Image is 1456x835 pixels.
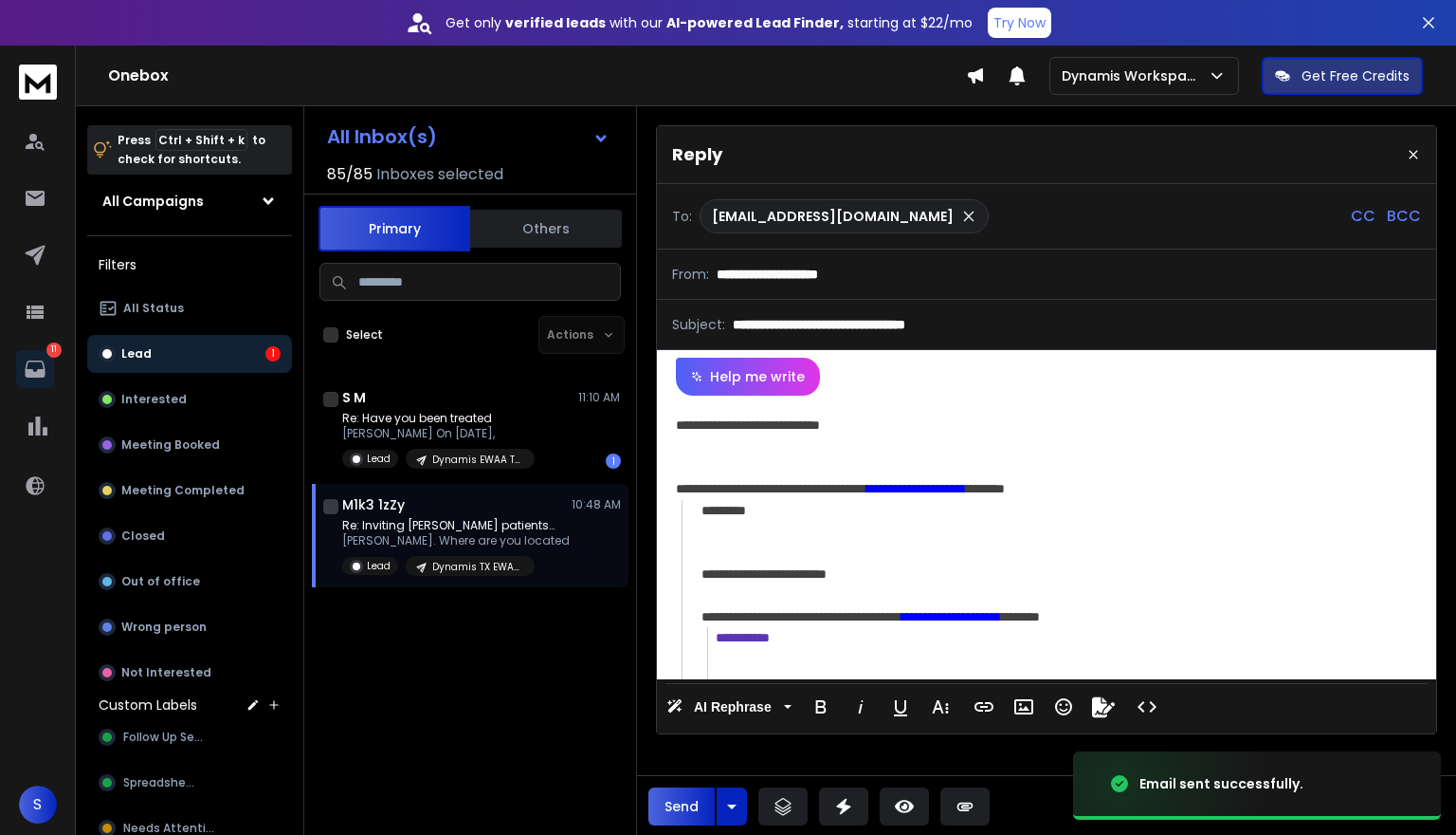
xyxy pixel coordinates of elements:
[155,129,247,151] span: Ctrl + Shift + k
[87,335,292,373] button: Lead1
[19,65,57,100] img: logo
[121,620,207,635] p: Wrong person
[19,786,57,824] button: S
[843,688,879,726] button: Italic (Ctrl+I)
[648,788,715,826] button: Send
[312,118,625,156] button: All Inbox(s)
[87,517,292,555] button: Closed
[108,65,966,87] h1: Onebox
[118,131,265,169] p: Press to check for shortcuts.
[121,574,200,589] p: Out of office
[446,13,973,32] p: Get only with our starting at $22/mo
[318,206,470,251] button: Primary
[87,426,292,464] button: Meeting Booked
[376,163,503,186] h3: Inboxes selected
[121,665,211,680] p: Not Interested
[87,608,292,646] button: Wrong person
[922,688,958,726] button: More Text
[1262,57,1423,95] button: Get Free Credits
[1006,688,1042,726] button: Insert Image (Ctrl+P)
[327,163,373,186] span: 85 / 85
[87,251,292,278] h3: Filters
[87,380,292,418] button: Interested
[672,315,725,334] p: Subject:
[87,182,292,220] button: All Campaigns
[1351,205,1375,228] p: CC
[121,346,152,362] p: Lead
[342,518,570,533] p: Re: Inviting [PERSON_NAME] patients…
[572,497,621,512] p: 10:48 AM
[87,718,292,756] button: Follow Up Sent
[1129,688,1165,726] button: Code View
[342,495,405,514] h1: M1k3 1zZy
[1062,66,1208,85] p: Dynamis Workspace
[803,688,839,726] button: Bold (Ctrl+B)
[265,346,281,362] div: 1
[690,699,775,715] span: AI Rephrase
[606,454,621,469] div: 1
[121,437,220,453] p: Meeting Booked
[102,192,204,211] h1: All Campaigns
[1301,66,1410,85] p: Get Free Credits
[578,390,621,405] p: 11:10 AM
[87,764,292,802] button: Spreadsheet
[16,350,54,388] a: 11
[470,208,622,250] button: Others
[988,8,1051,38] button: Try Now
[121,392,187,407] p: Interested
[505,13,606,32] strong: verified leads
[1387,205,1421,228] p: BCC
[123,730,207,745] span: Follow Up Sent
[666,13,844,32] strong: AI-powered Lead Finder,
[342,426,535,441] p: [PERSON_NAME] On [DATE],
[1085,688,1121,726] button: Signature
[87,654,292,692] button: Not Interested
[432,453,523,467] p: Dynamis EWAA TX OUTLOOK + OTHERs ESPS
[87,563,292,601] button: Out of office
[327,127,437,146] h1: All Inbox(s)
[883,688,919,726] button: Underline (Ctrl+U)
[123,775,199,790] span: Spreadsheet
[672,207,692,226] p: To:
[342,533,570,548] p: [PERSON_NAME]. Where are you located
[1139,774,1303,793] div: Email sent successfully.
[46,343,62,358] p: 11
[99,696,197,714] h3: Custom Labels
[676,358,820,396] button: Help me write
[432,560,523,574] p: Dynamis TX EWAA Google Only - Newly Warmed
[993,13,1046,32] p: Try Now
[87,289,292,327] button: All Status
[1046,688,1082,726] button: Emoticons
[121,529,165,544] p: Closed
[342,388,366,407] h1: S M
[121,483,245,498] p: Meeting Completed
[342,411,535,426] p: Re: Have you been treated
[367,452,391,466] p: Lead
[87,472,292,510] button: Meeting Completed
[663,688,795,726] button: AI Rephrase
[966,688,1002,726] button: Insert Link (Ctrl+K)
[367,559,391,573] p: Lead
[712,207,954,226] p: [EMAIL_ADDRESS][DOMAIN_NAME]
[123,301,184,316] p: All Status
[672,141,722,168] p: Reply
[346,327,383,343] label: Select
[672,265,709,284] p: From:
